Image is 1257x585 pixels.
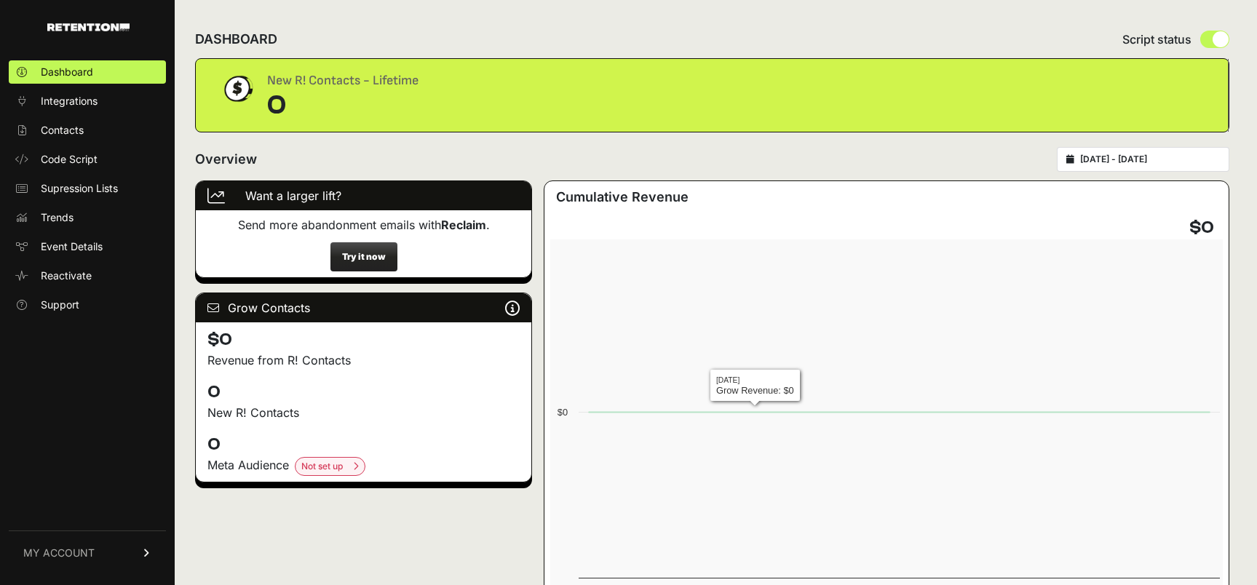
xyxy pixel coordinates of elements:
a: Integrations [9,89,166,113]
h4: $0 [1189,216,1214,239]
img: dollar-coin-05c43ed7efb7bc0c12610022525b4bbbb207c7efeef5aecc26f025e68dcafac9.png [219,71,255,107]
a: Reactivate [9,264,166,287]
h2: DASHBOARD [195,29,277,49]
a: Supression Lists [9,177,166,200]
strong: Reclaim [441,218,486,232]
a: Dashboard [9,60,166,84]
span: Dashboard [41,65,93,79]
h2: Overview [195,149,257,170]
a: Event Details [9,235,166,258]
span: Contacts [41,123,84,138]
h4: 0 [207,381,520,404]
span: Integrations [41,94,98,108]
a: Code Script [9,148,166,171]
p: Send more abandonment emails with . [207,216,520,234]
span: Reactivate [41,268,92,283]
span: MY ACCOUNT [23,546,95,560]
div: New R! Contacts - Lifetime [267,71,419,91]
span: Support [41,298,79,312]
div: Want a larger lift? [196,181,531,210]
div: 0 [267,91,419,120]
h4: 0 [207,433,520,456]
span: Supression Lists [41,181,118,196]
p: Revenue from R! Contacts [207,351,520,369]
a: Contacts [9,119,166,142]
strong: Try it now [342,251,386,262]
img: Retention.com [47,23,130,31]
span: Event Details [41,239,103,254]
span: Code Script [41,152,98,167]
span: Trends [41,210,74,225]
span: Script status [1122,31,1191,48]
h3: Cumulative Revenue [556,187,689,207]
a: MY ACCOUNT [9,530,166,575]
h4: $0 [207,328,520,351]
a: Trends [9,206,166,229]
a: Support [9,293,166,317]
p: New R! Contacts [207,404,520,421]
text: $0 [558,407,568,418]
div: Meta Audience [207,456,520,476]
div: Grow Contacts [196,293,531,322]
